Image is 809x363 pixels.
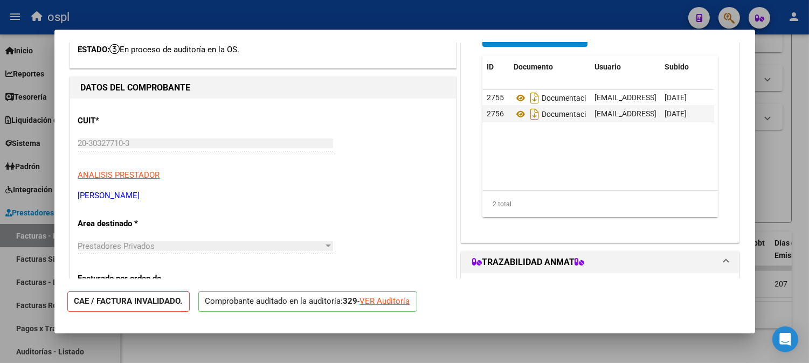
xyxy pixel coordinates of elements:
p: CUIT [78,115,189,127]
span: ID [487,62,494,71]
span: 2756 [487,109,504,118]
datatable-header-cell: Usuario [590,55,660,79]
div: 2 total [482,191,718,218]
span: Usuario [594,62,621,71]
span: [DATE] [665,109,687,118]
span: ESTADO: [78,45,110,54]
h1: TRAZABILIDAD ANMAT [472,256,584,269]
i: Descargar documento [528,106,542,123]
span: 2755 [487,93,504,102]
span: Documentacion [514,94,594,102]
mat-expansion-panel-header: TRAZABILIDAD ANMAT [461,252,739,273]
div: DOCUMENTACIÓN RESPALDATORIA [461,19,739,242]
span: ANALISIS PRESTADOR [78,170,160,180]
span: Prestadores Privados [78,241,155,251]
div: Open Intercom Messenger [772,326,798,352]
p: Facturado por orden de [78,273,189,285]
span: [DATE] [665,93,687,102]
span: Documentacion [514,110,594,118]
span: [EMAIL_ADDRESS][DOMAIN_NAME] - [PERSON_NAME] [594,109,777,118]
p: Area destinado * [78,218,189,230]
datatable-header-cell: Subido [660,55,714,79]
span: [EMAIL_ADDRESS][DOMAIN_NAME] - [PERSON_NAME] [594,93,777,102]
strong: DATOS DEL COMPROBANTE [81,82,191,93]
span: Subido [665,62,689,71]
i: Descargar documento [528,89,542,107]
div: VER Auditoría [360,295,410,308]
p: [PERSON_NAME] [78,190,448,202]
strong: CAE / FACTURA INVALIDADO. [67,291,190,312]
datatable-header-cell: Documento [509,55,590,79]
span: Documento [514,62,553,71]
datatable-header-cell: ID [482,55,509,79]
strong: 329 [343,296,358,306]
p: Comprobante auditado en la auditoría: - [198,291,417,312]
span: En proceso de auditoría en la OS. [110,45,240,54]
